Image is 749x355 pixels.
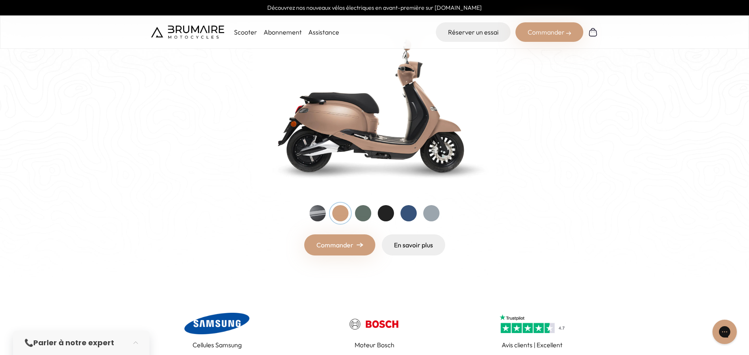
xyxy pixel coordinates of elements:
img: Panier [588,27,598,37]
a: Avis clients | Excellent [466,311,598,350]
p: Avis clients | Excellent [502,340,563,350]
a: Cellules Samsung [151,311,283,350]
p: Cellules Samsung [193,340,242,350]
img: right-arrow.png [357,242,363,247]
p: Moteur Bosch [355,340,394,350]
img: right-arrow-2.png [566,31,571,36]
div: Commander [515,22,583,42]
a: Abonnement [264,28,302,36]
a: Réserver un essai [436,22,511,42]
img: Brumaire Motocycles [151,26,224,39]
p: Scooter [234,27,257,37]
a: Commander [304,234,375,255]
a: Assistance [308,28,339,36]
a: En savoir plus [382,234,445,255]
a: Moteur Bosch [309,311,440,350]
iframe: Gorgias live chat messenger [708,317,741,347]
